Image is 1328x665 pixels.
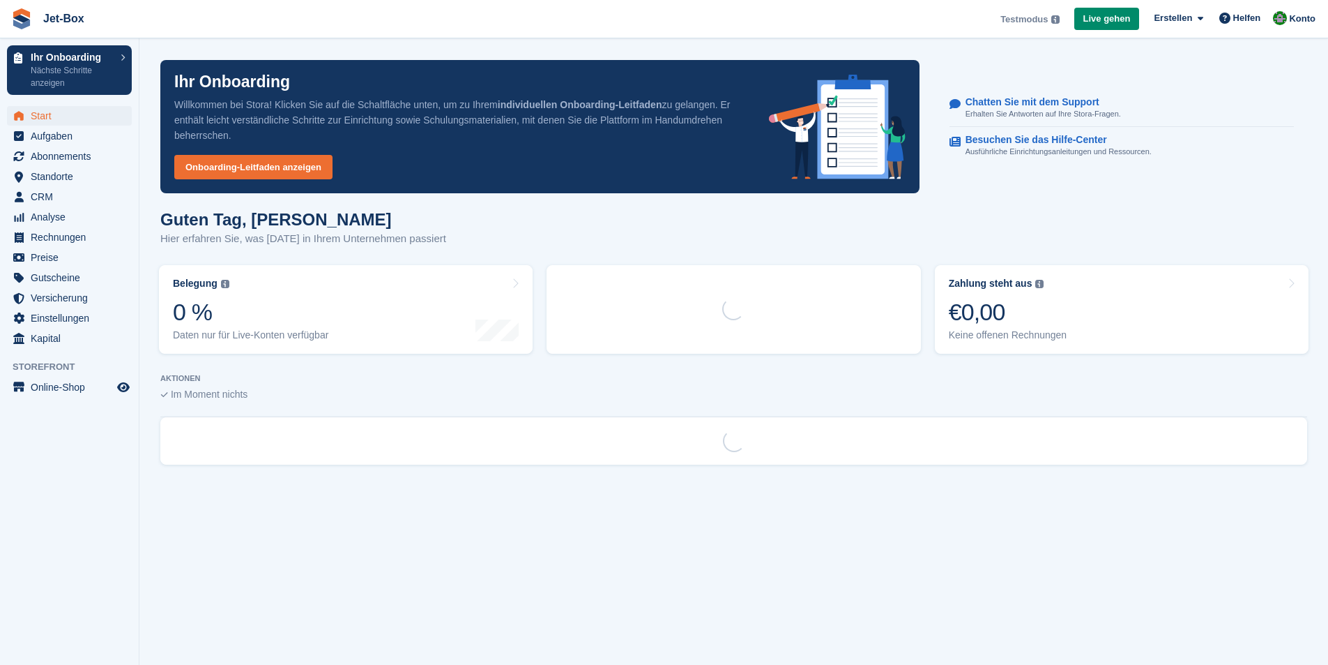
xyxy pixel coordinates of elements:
p: Besuchen Sie das Hilfe-Center [966,134,1140,146]
a: menu [7,147,132,166]
a: Ihr Onboarding Nächste Schritte anzeigen [7,45,132,95]
span: Im Moment nichts [171,389,247,400]
span: Start [31,106,114,126]
a: menu [7,167,132,186]
a: Chatten Sie mit dem Support Erhalten Sie Antworten auf Ihre Stora-Fragen. [949,89,1294,128]
a: menu [7,106,132,126]
a: menu [7,248,132,267]
div: 0 % [173,298,328,327]
span: Helfen [1233,11,1261,25]
p: Chatten Sie mit dem Support [966,96,1110,108]
span: CRM [31,187,114,207]
p: Ihr Onboarding [174,74,290,90]
span: Konto [1289,12,1315,26]
a: Besuchen Sie das Hilfe-Center Ausführliche Einrichtungsanleitungen und Ressourcen. [949,127,1294,165]
div: €0,00 [949,298,1067,327]
img: icon-info-grey-7440780725fd019a000dd9b08b2336e03edf1995a4989e88bcd33f0948082b44.svg [1035,280,1044,288]
p: Willkommen bei Stora! Klicken Sie auf die Schaltfläche unten, um zu Ihrem zu gelangen. Er enthält... [174,97,747,143]
span: Aufgaben [31,126,114,146]
span: Storefront [13,360,139,374]
span: Kapital [31,329,114,348]
div: Keine offenen Rechnungen [949,329,1067,341]
a: Onboarding-Leitfaden anzeigen [174,155,333,179]
p: Hier erfahren Sie, was [DATE] in Ihrem Unternehmen passiert [160,231,446,247]
span: Erstellen [1154,11,1192,25]
span: Live gehen [1083,12,1131,26]
a: Jet-Box [38,7,90,30]
div: Daten nur für Live-Konten verfügbar [173,329,328,341]
p: AKTIONEN [160,374,1307,383]
a: Zahlung steht aus €0,00 Keine offenen Rechnungen [935,265,1308,354]
strong: individuellen Onboarding-Leitfaden [498,99,662,110]
span: Versicherung [31,288,114,308]
img: Silvana Höh [1273,11,1287,25]
a: menu [7,227,132,247]
p: Erhalten Sie Antworten auf Ihre Stora-Fragen. [966,108,1121,120]
a: menu [7,126,132,146]
img: stora-icon-8386f47178a22dfd0bd8f6a31ec36ba5ce8667c1dd55bd0f319d3a0aa187defe.svg [11,8,32,29]
a: menu [7,207,132,227]
img: onboarding-info-6c161a55d2c0e0a8cae90662b2fe09162a5109e8cc188191df67fb4f79e88e88.svg [769,75,906,179]
span: Standorte [31,167,114,186]
p: Ausführliche Einrichtungsanleitungen und Ressourcen. [966,146,1152,158]
span: Gutscheine [31,268,114,287]
div: Zahlung steht aus [949,278,1032,290]
a: Belegung 0 % Daten nur für Live-Konten verfügbar [159,265,533,354]
span: Abonnements [31,147,114,166]
h1: Guten Tag, [PERSON_NAME] [160,210,446,229]
span: Testmodus [1000,13,1048,27]
span: Einstellungen [31,308,114,328]
span: Analyse [31,207,114,227]
span: Online-Shop [31,378,114,397]
img: icon-info-grey-7440780725fd019a000dd9b08b2336e03edf1995a4989e88bcd33f0948082b44.svg [1051,15,1060,24]
a: menu [7,268,132,287]
img: blank_slate_check_icon-ba018cac091ee9be17c0a81a6c232d5eb81de652e7a59be601be346b1b6ddf79.svg [160,392,168,398]
span: Preise [31,248,114,267]
a: menu [7,329,132,348]
img: icon-info-grey-7440780725fd019a000dd9b08b2336e03edf1995a4989e88bcd33f0948082b44.svg [221,280,229,288]
a: menu [7,187,132,207]
a: Speisekarte [7,378,132,397]
span: Rechnungen [31,227,114,247]
a: menu [7,288,132,308]
p: Ihr Onboarding [31,52,114,62]
div: Belegung [173,278,217,290]
a: Vorschau-Shop [115,379,132,396]
a: Live gehen [1074,8,1140,31]
p: Nächste Schritte anzeigen [31,64,114,89]
a: menu [7,308,132,328]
